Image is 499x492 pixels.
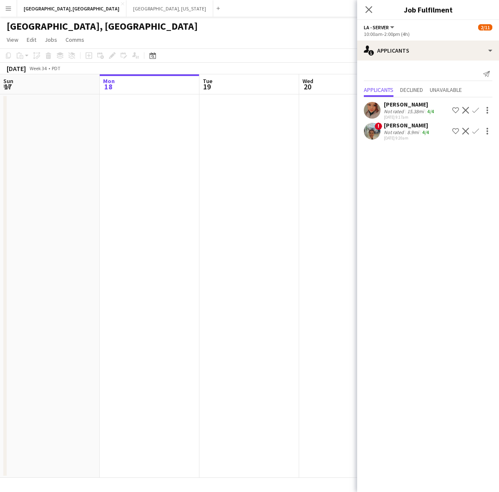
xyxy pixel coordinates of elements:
div: 8.9mi [406,129,421,135]
h1: [GEOGRAPHIC_DATA], [GEOGRAPHIC_DATA] [7,20,198,33]
span: Sun [3,77,13,85]
a: Jobs [41,34,60,45]
span: 20 [301,82,313,91]
button: LA - Server [364,24,396,30]
span: Mon [103,77,115,85]
div: [DATE] 9:20am [384,135,431,141]
span: Comms [66,36,84,43]
span: 19 [202,82,212,91]
h3: Job Fulfilment [357,4,499,15]
div: PDT [52,65,60,71]
div: 15.38mi [406,108,426,114]
div: 10:00am-2:00pm (4h) [364,31,492,37]
span: LA - Server [364,24,389,30]
span: Applicants [364,87,393,93]
span: Edit [27,36,36,43]
a: Comms [62,34,88,45]
div: Not rated [384,108,406,114]
span: Week 34 [28,65,48,71]
span: Declined [400,87,423,93]
div: [PERSON_NAME] [384,101,436,108]
div: Applicants [357,41,499,61]
button: [GEOGRAPHIC_DATA], [GEOGRAPHIC_DATA] [17,0,126,17]
app-skills-label: 4/4 [422,129,429,135]
span: ! [375,122,382,130]
div: [DATE] 9:17am [384,114,436,120]
span: 17 [2,82,13,91]
span: View [7,36,18,43]
span: 2/11 [478,24,492,30]
span: Jobs [45,36,57,43]
span: Wed [302,77,313,85]
button: [GEOGRAPHIC_DATA], [US_STATE] [126,0,213,17]
div: Not rated [384,129,406,135]
div: [PERSON_NAME] [384,122,431,129]
app-skills-label: 4/4 [427,108,434,114]
span: Unavailable [430,87,462,93]
a: View [3,34,22,45]
div: [DATE] [7,64,26,73]
span: 18 [102,82,115,91]
a: Edit [23,34,40,45]
span: Tue [203,77,212,85]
